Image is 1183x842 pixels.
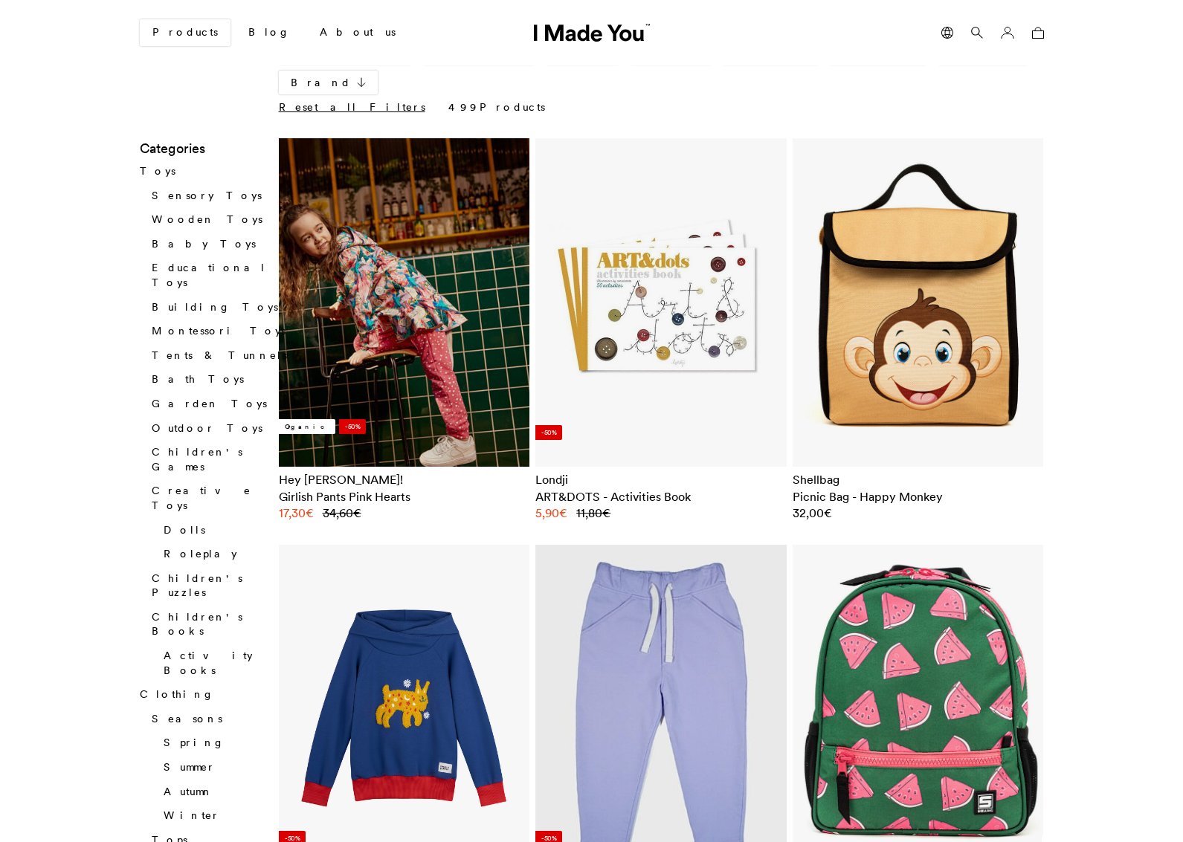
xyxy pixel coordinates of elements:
[535,471,787,488] div: Londji
[793,471,1044,521] a: Shellbag Picnic Bag - Happy Monkey 32,00€
[353,505,361,520] span: €
[548,155,774,450] img: ART&DOTS - Activities Book
[152,189,262,202] a: Sensory Toys
[306,505,314,520] span: €
[152,610,242,638] a: Children's Books
[152,421,262,435] a: Outdoor Toys
[140,138,296,158] h3: Categories
[824,505,832,520] span: €
[279,419,335,434] li: Organic
[164,523,205,537] a: Dolls
[535,138,787,467] a: ART&DOTS - Activities Book -50%
[535,471,787,521] a: Londji ART&DOTS - Activities Book 11,80€ 5,90€
[535,425,562,440] li: -50%
[279,488,530,505] h2: Girlish Pants Pink Hearts
[236,20,302,45] a: Blog
[164,649,253,677] a: Activity Books
[164,809,220,823] a: Winter
[140,688,214,702] a: Clothing
[793,138,1044,467] img: Picnic Bag - Happy Monkey
[279,471,530,521] a: Hey [PERSON_NAME]! Girlish Pants Pink Hearts 34,60€ 17,30€
[323,505,361,520] bdi: 34,60
[279,505,314,520] bdi: 17,30
[279,71,378,94] a: Brand
[152,213,262,227] a: Wooden Toys
[152,571,242,600] a: Children's Puzzles
[793,488,1044,505] h2: Picnic Bag - Happy Monkey
[140,19,231,46] a: Products
[152,373,244,386] a: Bath Toys
[535,488,787,505] h2: ART&DOTS - Activities Book
[164,785,213,798] a: Autumn
[152,262,266,290] a: Educational Toys
[339,419,366,434] li: -50%
[279,100,425,114] a: Reset all Filters
[164,736,225,750] a: Spring
[448,100,480,114] span: 499
[535,505,567,520] bdi: 5,90
[308,20,407,45] a: About us
[559,505,567,520] span: €
[152,446,242,474] a: Children's Games
[602,505,610,520] span: €
[793,505,832,520] bdi: 32,00
[152,325,286,338] a: Montessori Toys
[576,505,610,520] bdi: 11,80
[164,547,237,560] a: Roleplay
[152,712,222,725] a: Seasons
[152,237,256,250] a: Baby Toys
[279,100,545,115] p: Products
[152,397,267,410] a: Garden Toys
[152,300,278,314] a: Building Toys
[793,471,1044,488] div: Shellbag
[152,349,287,362] a: Tents & Tunnels
[164,760,216,774] a: Summer
[279,138,530,467] a: Organic -50%
[279,471,530,488] div: Hey [PERSON_NAME]!
[152,485,251,513] a: Creative Toys
[140,164,175,178] a: Toys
